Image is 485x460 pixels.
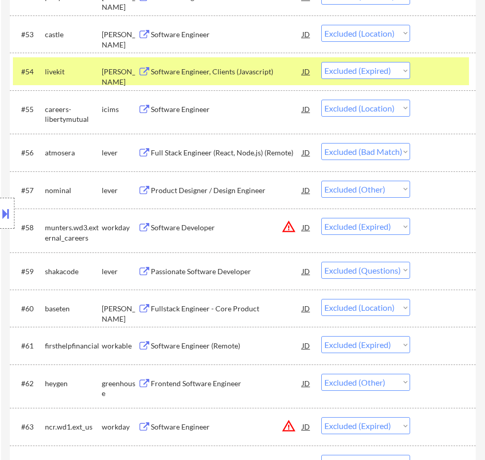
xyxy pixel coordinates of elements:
[151,223,302,233] div: Software Developer
[301,181,311,199] div: JD
[151,341,302,351] div: Software Engineer (Remote)
[301,25,311,43] div: JD
[301,218,311,236] div: JD
[301,336,311,355] div: JD
[151,104,302,115] div: Software Engineer
[45,422,102,432] div: ncr.wd1.ext_us
[151,185,302,196] div: Product Designer / Design Engineer
[281,419,296,433] button: warning_amber
[301,262,311,280] div: JD
[301,299,311,318] div: JD
[301,62,311,81] div: JD
[151,29,302,40] div: Software Engineer
[281,219,296,234] button: warning_amber
[102,29,137,50] div: [PERSON_NAME]
[151,422,302,432] div: Software Engineer
[151,148,302,158] div: Full Stack Engineer (React, Node.js) (Remote)
[301,417,311,436] div: JD
[151,67,302,77] div: Software Engineer, Clients (Javascript)
[301,100,311,118] div: JD
[45,29,102,40] div: castle
[45,378,102,389] div: heygen
[151,304,302,314] div: Fullstack Engineer - Core Product
[301,374,311,392] div: JD
[151,378,302,389] div: Frontend Software Engineer
[21,422,37,432] div: #63
[102,378,137,399] div: greenhouse
[151,266,302,277] div: Passionate Software Developer
[301,143,311,162] div: JD
[102,422,137,432] div: workday
[21,378,37,389] div: #62
[21,29,37,40] div: #53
